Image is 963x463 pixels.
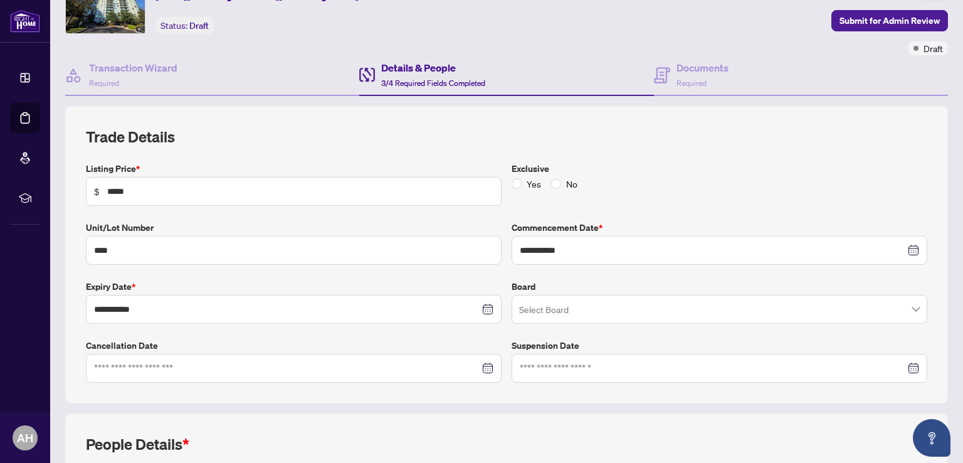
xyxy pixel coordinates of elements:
img: logo [10,9,40,33]
label: Unit/Lot Number [86,221,502,235]
span: No [561,177,582,191]
h4: Details & People [381,60,485,75]
span: Submit for Admin Review [839,11,940,31]
div: Status: [155,17,214,34]
h2: Trade Details [86,127,927,147]
span: Required [89,78,119,88]
button: Open asap [913,419,950,457]
span: Draft [189,20,209,31]
span: Draft [924,41,943,55]
button: Submit for Admin Review [831,10,948,31]
h4: Documents [676,60,729,75]
label: Board [512,280,927,294]
span: $ [94,184,100,198]
label: Exclusive [512,162,927,176]
span: Required [676,78,707,88]
span: AH [17,429,33,447]
span: Yes [522,177,546,191]
label: Commencement Date [512,221,927,235]
label: Suspension Date [512,339,927,353]
label: Cancellation Date [86,339,502,353]
span: 3/4 Required Fields Completed [381,78,485,88]
h2: People Details [86,434,189,454]
label: Listing Price [86,162,502,176]
label: Expiry Date [86,280,502,294]
h4: Transaction Wizard [89,60,177,75]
